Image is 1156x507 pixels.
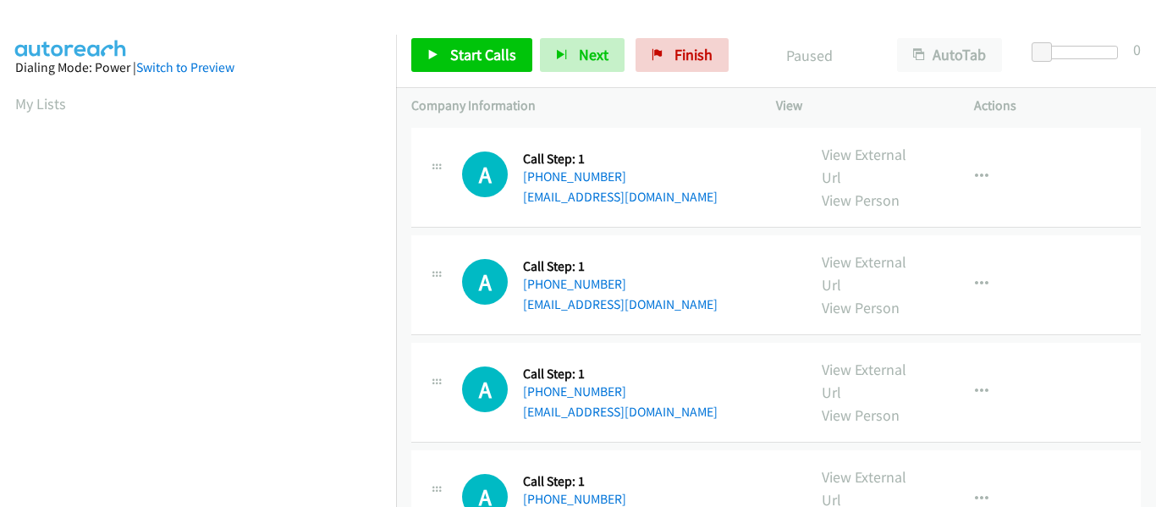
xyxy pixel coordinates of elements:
[523,258,718,275] h5: Call Step: 1
[636,38,729,72] a: Finish
[822,298,900,317] a: View Person
[822,145,906,187] a: View External Url
[450,45,516,64] span: Start Calls
[15,58,381,78] div: Dialing Mode: Power |
[897,38,1002,72] button: AutoTab
[462,152,508,197] h1: A
[523,473,718,490] h5: Call Step: 1
[411,96,746,116] p: Company Information
[136,59,234,75] a: Switch to Preview
[751,44,867,67] p: Paused
[462,366,508,412] h1: A
[540,38,625,72] button: Next
[523,296,718,312] a: [EMAIL_ADDRESS][DOMAIN_NAME]
[411,38,532,72] a: Start Calls
[822,405,900,425] a: View Person
[822,360,906,402] a: View External Url
[822,190,900,210] a: View Person
[523,276,626,292] a: [PHONE_NUMBER]
[462,259,508,305] h1: A
[674,45,713,64] span: Finish
[462,366,508,412] div: The call is yet to be attempted
[1040,46,1118,59] div: Delay between calls (in seconds)
[523,404,718,420] a: [EMAIL_ADDRESS][DOMAIN_NAME]
[523,366,718,383] h5: Call Step: 1
[523,189,718,205] a: [EMAIL_ADDRESS][DOMAIN_NAME]
[523,491,626,507] a: [PHONE_NUMBER]
[523,383,626,400] a: [PHONE_NUMBER]
[15,94,66,113] a: My Lists
[776,96,944,116] p: View
[523,151,718,168] h5: Call Step: 1
[462,259,508,305] div: The call is yet to be attempted
[523,168,626,185] a: [PHONE_NUMBER]
[974,96,1142,116] p: Actions
[1133,38,1141,61] div: 0
[822,252,906,295] a: View External Url
[462,152,508,197] div: The call is yet to be attempted
[579,45,608,64] span: Next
